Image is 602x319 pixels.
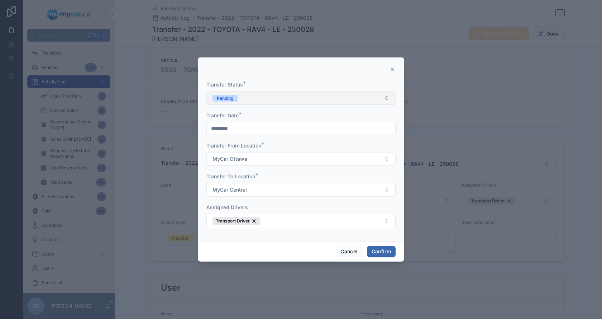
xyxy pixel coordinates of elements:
[206,183,396,197] button: Select Button
[206,142,261,149] span: Transfer From Location
[212,217,260,225] button: Unselect 88
[212,186,247,193] span: MyCar Central
[206,112,239,118] span: Transfer Date
[216,218,250,224] span: Transport Driver
[336,246,362,257] button: Cancel
[206,81,243,88] span: Transfer Status
[206,91,396,105] button: Select Button
[212,155,247,163] span: MyCar Ottawa
[206,152,396,166] button: Select Button
[206,173,255,179] span: Transfer To Location
[206,214,396,228] button: Select Button
[217,95,233,102] div: Pending
[206,204,248,210] span: Assigned Drivers
[367,246,396,257] button: Confirm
